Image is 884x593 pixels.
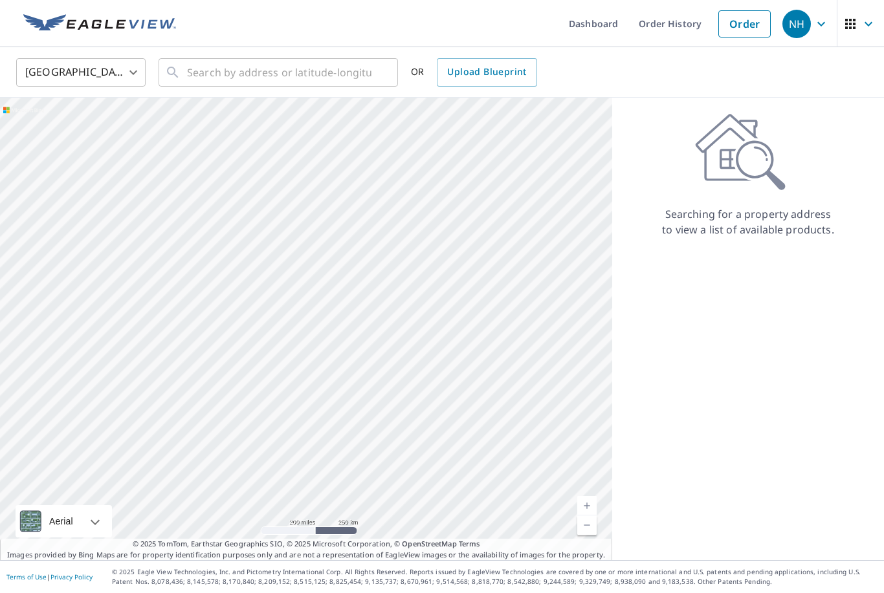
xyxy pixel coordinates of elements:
div: OR [411,58,537,87]
a: Privacy Policy [50,572,93,581]
a: Current Level 5, Zoom In [577,496,597,515]
a: Current Level 5, Zoom Out [577,515,597,535]
span: © 2025 TomTom, Earthstar Geographics SIO, © 2025 Microsoft Corporation, © [133,539,480,550]
input: Search by address or latitude-longitude [187,54,371,91]
img: EV Logo [23,14,176,34]
p: | [6,573,93,581]
a: Terms [459,539,480,548]
span: Upload Blueprint [447,64,526,80]
div: [GEOGRAPHIC_DATA] [16,54,146,91]
a: Order [718,10,771,38]
p: © 2025 Eagle View Technologies, Inc. and Pictometry International Corp. All Rights Reserved. Repo... [112,567,878,587]
p: Searching for a property address to view a list of available products. [661,206,835,237]
div: Aerial [45,505,77,537]
div: Aerial [16,505,112,537]
div: NH [782,10,811,38]
a: OpenStreetMap [402,539,456,548]
a: Terms of Use [6,572,47,581]
a: Upload Blueprint [437,58,536,87]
